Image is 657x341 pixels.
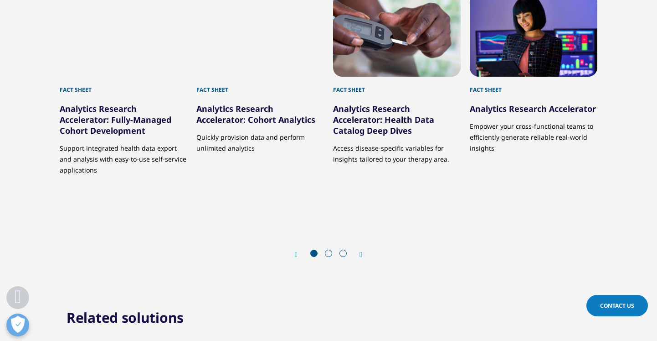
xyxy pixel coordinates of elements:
span: Contact Us [600,302,634,310]
p: Empower your cross-functional teams to efficiently generate reliable real-world insights [470,114,597,154]
a: Analytics Research Accelerator: Fully-Managed Cohort Development [60,103,171,136]
button: Open Preferences [6,314,29,336]
p: Support integrated health data export and analysis with easy-to-use self-service applications [60,136,187,176]
a: Analytics Research Accelerator [470,103,596,114]
h2: Related solutions [67,309,184,327]
div: Fact Sheet [60,77,187,94]
div: Fact Sheet [333,77,461,94]
p: Access disease-specific variables for insights tailored to your therapy area. [333,136,461,165]
a: Contact Us [586,295,648,316]
div: Previous slide [295,250,307,259]
div: Fact Sheet [196,77,324,94]
p: Quickly provision data and perform unlimited analytics [196,125,324,154]
a: Analytics Research Accelerator: Cohort Analytics [196,103,315,125]
a: Analytics Research Accelerator: Health Data Catalog Deep Dives [333,103,434,136]
div: Next slide [350,250,362,259]
div: Fact Sheet [470,77,597,94]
